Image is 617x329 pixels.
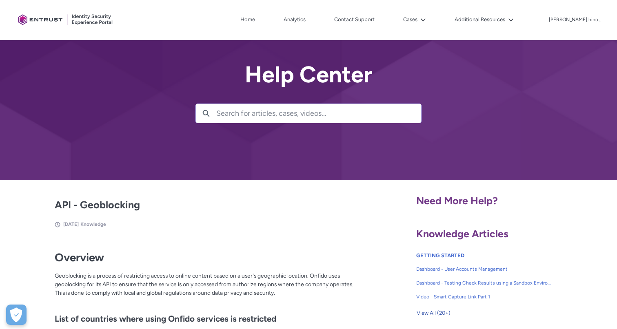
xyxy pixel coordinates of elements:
a: Video - Smart Capture Link Part 1 [416,290,552,304]
a: Home [238,13,257,26]
span: View All (20+) [417,307,451,319]
span: Knowledge Articles [416,227,508,240]
h2: Help Center [195,62,422,87]
strong: Overview [55,251,104,264]
button: Cases [401,13,428,26]
li: Knowledge [80,221,106,228]
button: Additional Resources [453,13,516,26]
a: Dashboard - Testing Check Results using a Sandbox Environment [416,276,552,290]
div: Cookie Preferences [6,305,27,325]
span: Video - Smart Capture Link Part 1 [416,293,552,300]
p: [PERSON_NAME].hinora [549,17,602,23]
button: Open Preferences [6,305,27,325]
h2: API - Geoblocking [55,197,356,213]
span: Dashboard - User Accounts Management [416,265,552,273]
span: Dashboard - Testing Check Results using a Sandbox Environment [416,279,552,287]
span: [DATE] [63,221,79,227]
a: Contact Support [332,13,377,26]
span: Need More Help? [416,194,498,207]
button: User Profile amela.hinora [548,15,602,23]
button: View All (20+) [416,307,451,320]
h2: List of countries where using Onfido services is restricted [55,304,356,324]
input: Search for articles, cases, videos... [216,104,421,123]
a: Dashboard - User Accounts Management [416,262,552,276]
a: Analytics, opens in new tab [282,13,308,26]
button: Search [196,104,216,123]
a: GETTING STARTED [416,252,464,258]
